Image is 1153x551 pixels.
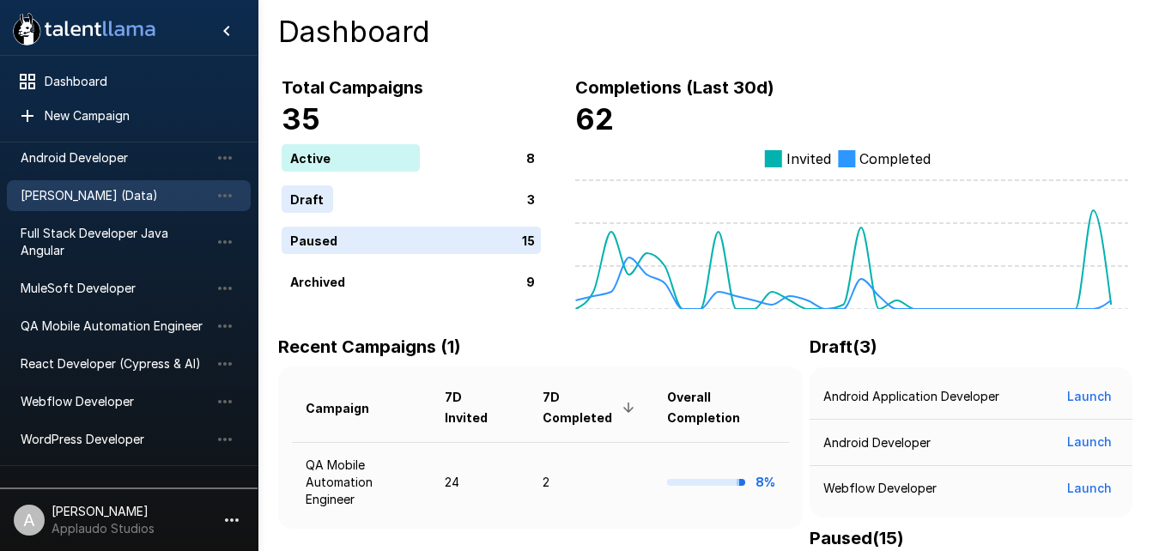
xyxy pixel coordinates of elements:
[1060,427,1119,458] button: Launch
[810,336,877,357] b: Draft ( 3 )
[575,101,614,136] b: 62
[282,77,423,98] b: Total Campaigns
[810,528,904,548] b: Paused ( 15 )
[1060,473,1119,505] button: Launch
[529,442,653,522] td: 2
[445,387,515,428] span: 7D Invited
[292,442,431,522] td: QA Mobile Automation Engineer
[823,434,931,451] p: Android Developer
[527,190,535,208] p: 3
[823,388,999,405] p: Android Application Developer
[278,336,461,357] b: Recent Campaigns (1)
[278,14,1132,50] h4: Dashboard
[667,387,774,428] span: Overall Completion
[823,480,937,497] p: Webflow Developer
[306,398,391,419] span: Campaign
[756,475,775,489] b: 8%
[526,148,535,167] p: 8
[575,77,774,98] b: Completions (Last 30d)
[526,272,535,290] p: 9
[543,387,640,428] span: 7D Completed
[282,101,320,136] b: 35
[1060,381,1119,413] button: Launch
[522,231,535,249] p: 15
[431,442,529,522] td: 24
